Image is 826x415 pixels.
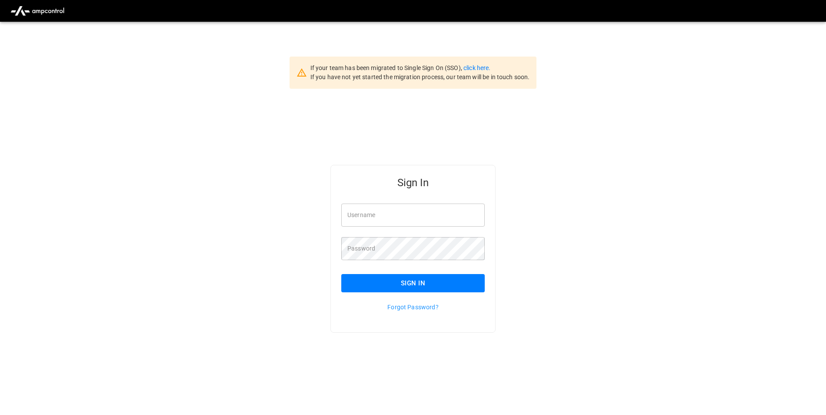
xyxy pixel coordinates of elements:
[341,176,485,190] h5: Sign In
[341,274,485,292] button: Sign In
[463,64,490,71] a: click here.
[341,303,485,311] p: Forgot Password?
[310,74,530,80] span: If you have not yet started the migration process, our team will be in touch soon.
[7,3,68,19] img: ampcontrol.io logo
[310,64,463,71] span: If your team has been migrated to Single Sign On (SSO),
